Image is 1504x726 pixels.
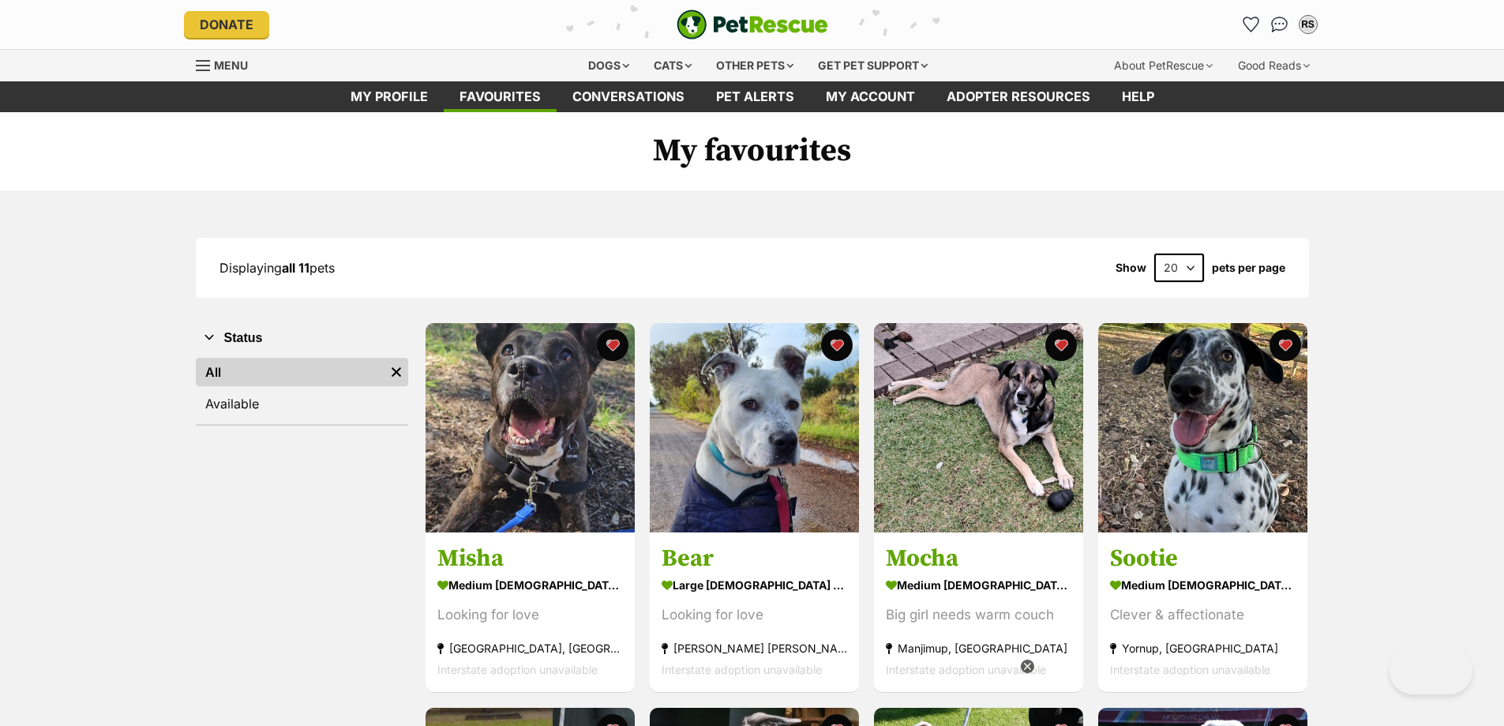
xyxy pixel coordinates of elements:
[874,532,1083,693] a: Mocha medium [DEMOGRAPHIC_DATA] Dog Big girl needs warm couch Manjimup, [GEOGRAPHIC_DATA] Interst...
[437,605,623,626] div: Looking for love
[662,638,847,660] div: [PERSON_NAME] [PERSON_NAME], [GEOGRAPHIC_DATA]
[196,355,408,424] div: Status
[1045,329,1077,361] button: favourite
[219,260,335,276] span: Displaying pets
[196,358,384,386] a: All
[335,81,444,112] a: My profile
[426,323,635,532] img: Misha
[1239,12,1264,37] a: Favourites
[1110,544,1296,574] h3: Sootie
[677,9,828,39] a: PetRescue
[557,81,700,112] a: conversations
[1267,12,1292,37] a: Conversations
[1296,12,1321,37] button: My account
[1103,50,1224,81] div: About PetRescue
[1116,261,1146,274] span: Show
[1212,261,1285,274] label: pets per page
[1110,664,1270,677] span: Interstate adoption unavailable
[184,11,269,38] a: Donate
[810,81,931,112] a: My account
[874,323,1083,532] img: Mocha
[384,358,408,386] a: Remove filter
[886,638,1071,660] div: Manjimup, [GEOGRAPHIC_DATA]
[886,605,1071,626] div: Big girl needs warm couch
[196,50,259,78] a: Menu
[214,58,248,72] span: Menu
[821,329,853,361] button: favourite
[886,544,1071,574] h3: Mocha
[437,638,623,660] div: [GEOGRAPHIC_DATA], [GEOGRAPHIC_DATA]
[437,574,623,597] div: medium [DEMOGRAPHIC_DATA] Dog
[1098,323,1307,532] img: Sootie
[1239,12,1321,37] ul: Account quick links
[807,50,939,81] div: Get pet support
[577,50,640,81] div: Dogs
[426,532,635,693] a: Misha medium [DEMOGRAPHIC_DATA] Dog Looking for love [GEOGRAPHIC_DATA], [GEOGRAPHIC_DATA] Interst...
[662,605,847,626] div: Looking for love
[1300,17,1316,32] div: RS
[886,574,1071,597] div: medium [DEMOGRAPHIC_DATA] Dog
[1271,17,1288,32] img: chat-41dd97257d64d25036548639549fe6c8038ab92f7586957e7f3b1b290dea8141.svg
[1390,647,1472,694] iframe: Help Scout Beacon - Open
[677,9,828,39] img: logo-e224e6f780fb5917bec1dbf3a21bbac754714ae5b6737aabdf751b685950b380.svg
[662,574,847,597] div: large [DEMOGRAPHIC_DATA] Dog
[886,664,1046,677] span: Interstate adoption unavailable
[1106,81,1170,112] a: Help
[282,260,309,276] strong: all 11
[437,664,598,677] span: Interstate adoption unavailable
[1110,574,1296,597] div: medium [DEMOGRAPHIC_DATA] Dog
[650,323,859,532] img: Bear
[643,50,703,81] div: Cats
[1110,605,1296,626] div: Clever & affectionate
[196,328,408,348] button: Status
[705,50,805,81] div: Other pets
[444,81,557,112] a: Favourites
[931,81,1106,112] a: Adopter resources
[597,329,628,361] button: favourite
[1227,50,1321,81] div: Good Reads
[1110,638,1296,660] div: Yornup, [GEOGRAPHIC_DATA]
[650,532,859,693] a: Bear large [DEMOGRAPHIC_DATA] Dog Looking for love [PERSON_NAME] [PERSON_NAME], [GEOGRAPHIC_DATA]...
[196,389,408,418] a: Available
[1098,532,1307,693] a: Sootie medium [DEMOGRAPHIC_DATA] Dog Clever & affectionate Yornup, [GEOGRAPHIC_DATA] Interstate a...
[700,81,810,112] a: Pet alerts
[437,544,623,574] h3: Misha
[1270,329,1301,361] button: favourite
[662,544,847,574] h3: Bear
